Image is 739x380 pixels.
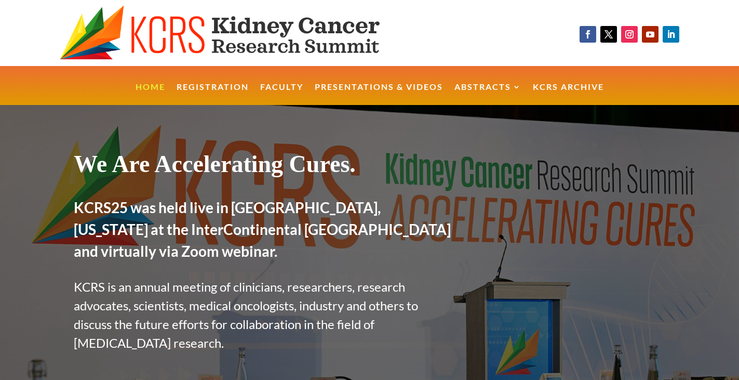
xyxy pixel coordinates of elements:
a: Follow on Youtube [642,26,659,43]
h1: We Are Accelerating Cures. [74,150,457,184]
a: Follow on Instagram [621,26,638,43]
a: Follow on Facebook [580,26,596,43]
a: Follow on LinkedIn [663,26,679,43]
p: KCRS is an annual meeting of clinicians, researchers, research advocates, scientists, medical onc... [74,278,457,352]
a: Home [136,83,165,106]
img: KCRS generic logo wide [60,5,419,61]
a: Follow on X [600,26,617,43]
a: Faculty [260,83,303,106]
h2: KCRS25 was held live in [GEOGRAPHIC_DATA], [US_STATE] at the InterContinental [GEOGRAPHIC_DATA] a... [74,196,457,267]
a: Registration [177,83,249,106]
a: KCRS Archive [533,83,604,106]
a: Presentations & Videos [315,83,443,106]
a: Abstracts [454,83,521,106]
